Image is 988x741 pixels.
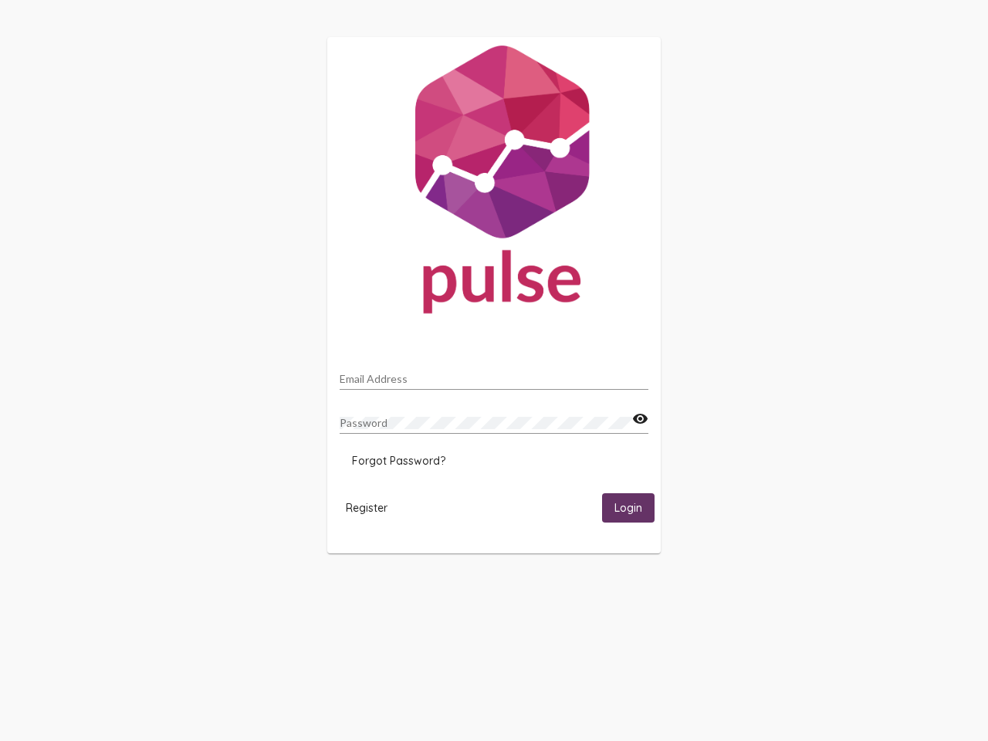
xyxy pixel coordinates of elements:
[333,493,400,522] button: Register
[346,501,387,515] span: Register
[327,37,661,329] img: Pulse For Good Logo
[632,410,648,428] mat-icon: visibility
[340,447,458,475] button: Forgot Password?
[602,493,655,522] button: Login
[614,502,642,516] span: Login
[352,454,445,468] span: Forgot Password?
